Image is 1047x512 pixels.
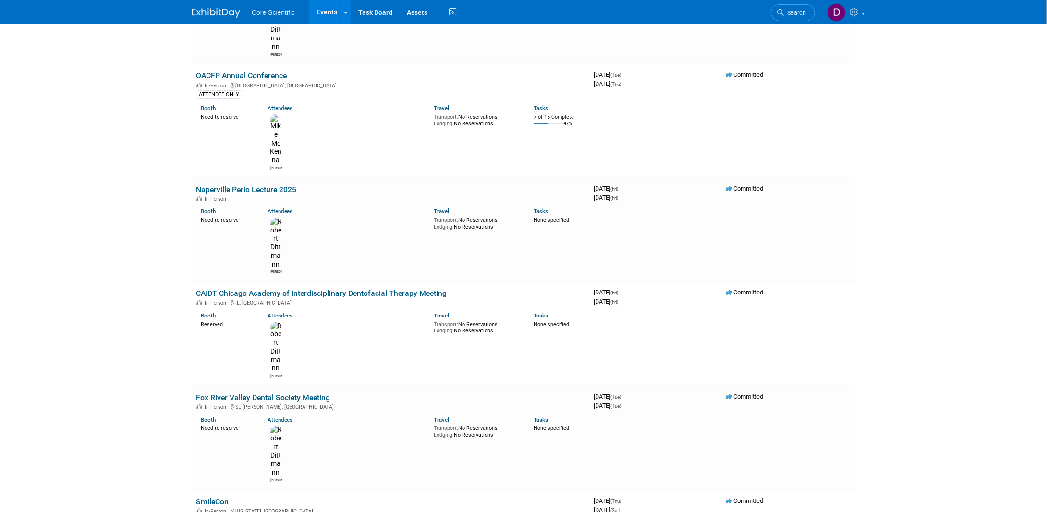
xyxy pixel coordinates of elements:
[434,208,449,215] a: Travel
[270,268,282,274] div: Robert Dittmann
[201,423,253,432] div: Need to reserve
[270,114,282,165] img: Mike McKenna
[268,105,293,111] a: Attendees
[594,194,618,201] span: [DATE]
[270,373,282,378] div: Robert Dittmann
[534,416,548,423] a: Tasks
[196,404,202,409] img: In-Person Event
[726,71,763,78] span: Committed
[270,218,282,269] img: Robert Dittmann
[534,208,548,215] a: Tasks
[205,300,229,306] span: In-Person
[434,416,449,423] a: Travel
[196,393,330,402] a: Fox River Valley Dental Society Meeting
[196,298,586,306] div: IL, [GEOGRAPHIC_DATA]
[610,499,621,504] span: (Thu)
[534,217,569,223] span: None specified
[594,289,621,296] span: [DATE]
[620,289,621,296] span: -
[434,312,449,319] a: Travel
[594,298,618,305] span: [DATE]
[726,497,763,504] span: Committed
[270,165,282,171] div: Mike McKenna
[196,402,586,410] div: St. [PERSON_NAME], [GEOGRAPHIC_DATA]
[434,112,519,127] div: No Reservations No Reservations
[270,322,282,373] img: Robert Dittmann
[192,8,240,18] img: ExhibitDay
[784,9,806,16] span: Search
[610,299,618,305] span: (Fri)
[434,423,519,438] div: No Reservations No Reservations
[268,416,293,423] a: Attendees
[196,497,229,506] a: SmileCon
[610,82,621,87] span: (Thu)
[434,432,454,438] span: Lodging:
[196,81,586,89] div: [GEOGRAPHIC_DATA], [GEOGRAPHIC_DATA]
[196,300,202,305] img: In-Person Event
[726,289,763,296] span: Committed
[594,71,624,78] span: [DATE]
[771,4,815,21] a: Search
[534,105,548,111] a: Tasks
[196,90,242,99] div: ATTENDEE ONLY
[252,9,295,16] span: Core Scientific
[434,224,454,230] span: Lodging:
[564,121,572,134] td: 47%
[196,83,202,87] img: In-Person Event
[610,403,621,409] span: (Tue)
[434,321,458,328] span: Transport:
[434,328,454,334] span: Lodging:
[205,83,229,89] span: In-Person
[270,426,282,477] img: Robert Dittmann
[622,497,624,504] span: -
[434,425,458,431] span: Transport:
[622,71,624,78] span: -
[594,393,624,400] span: [DATE]
[594,497,624,504] span: [DATE]
[434,114,458,120] span: Transport:
[534,425,569,431] span: None specified
[270,477,282,483] div: Robert Dittmann
[201,208,216,215] a: Booth
[828,3,846,22] img: Danielle Wiesemann
[534,114,586,121] div: 7 of 15 Complete
[196,196,202,201] img: In-Person Event
[268,312,293,319] a: Attendees
[196,289,447,298] a: CAIDT Chicago Academy of Interdisciplinary Dentofacial Therapy Meeting
[205,196,229,202] span: In-Person
[205,404,229,410] span: In-Person
[534,321,569,328] span: None specified
[201,319,253,328] div: Reserved
[534,312,548,319] a: Tasks
[726,393,763,400] span: Committed
[196,185,296,194] a: Naperville Perio Lecture 2025
[610,73,621,78] span: (Tue)
[268,208,293,215] a: Attendees
[201,105,216,111] a: Booth
[434,319,519,334] div: No Reservations No Reservations
[201,312,216,319] a: Booth
[610,186,618,192] span: (Fri)
[201,215,253,224] div: Need to reserve
[610,290,618,295] span: (Fri)
[622,393,624,400] span: -
[594,402,621,409] span: [DATE]
[201,112,253,121] div: Need to reserve
[196,71,287,80] a: OACFP Annual Conference
[201,416,216,423] a: Booth
[434,121,454,127] span: Lodging:
[434,105,449,111] a: Travel
[726,185,763,192] span: Committed
[434,215,519,230] div: No Reservations No Reservations
[270,51,282,57] div: Robert Dittmann
[434,217,458,223] span: Transport:
[610,394,621,400] span: (Tue)
[594,80,621,87] span: [DATE]
[594,185,621,192] span: [DATE]
[610,195,618,201] span: (Fri)
[620,185,621,192] span: -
